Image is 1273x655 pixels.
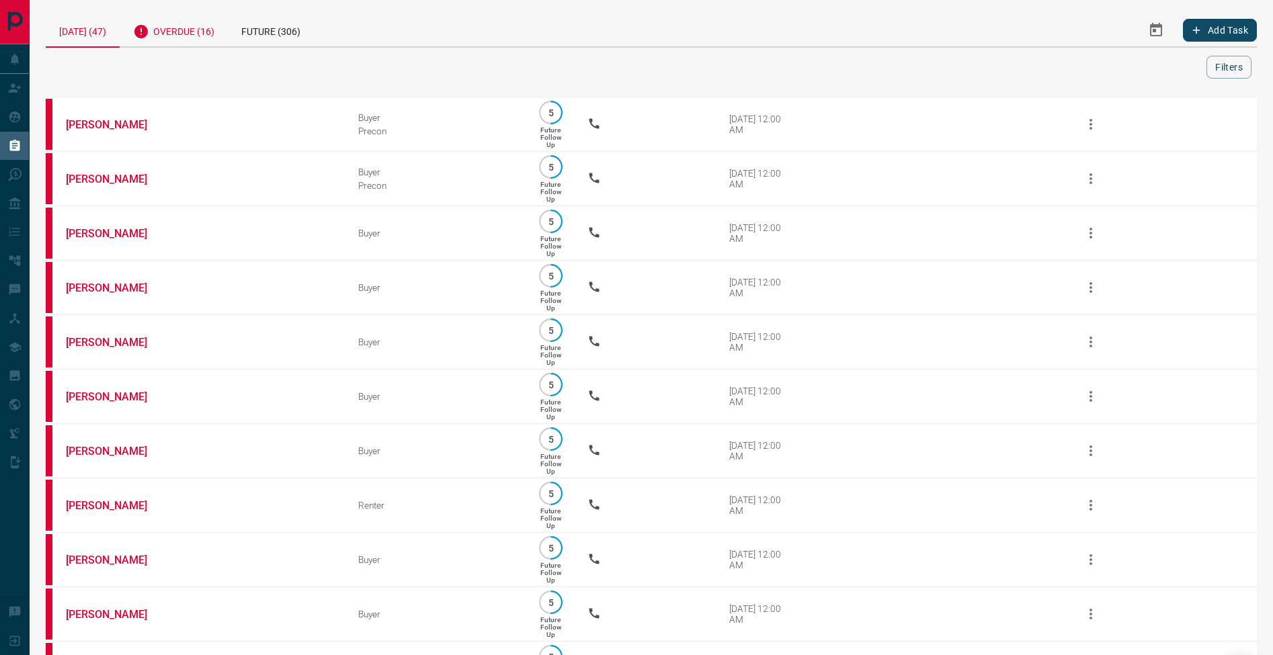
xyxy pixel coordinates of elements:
[546,488,556,498] p: 5
[729,494,786,516] div: [DATE] 12:00 AM
[540,290,561,312] p: Future Follow Up
[66,281,167,294] a: [PERSON_NAME]
[540,398,561,421] p: Future Follow Up
[1140,14,1172,46] button: Select Date Range
[66,445,167,457] a: [PERSON_NAME]
[358,554,514,565] div: Buyer
[358,445,514,456] div: Buyer
[358,282,514,293] div: Buyer
[66,608,167,621] a: [PERSON_NAME]
[228,13,314,46] div: Future (306)
[729,549,786,570] div: [DATE] 12:00 AM
[729,114,786,135] div: [DATE] 12:00 AM
[66,554,167,566] a: [PERSON_NAME]
[546,271,556,281] p: 5
[46,13,120,48] div: [DATE] (47)
[1183,19,1257,42] button: Add Task
[1206,56,1251,79] button: Filters
[66,336,167,349] a: [PERSON_NAME]
[358,337,514,347] div: Buyer
[46,371,52,422] div: property.ca
[66,173,167,185] a: [PERSON_NAME]
[46,99,52,150] div: property.ca
[540,453,561,475] p: Future Follow Up
[66,118,167,131] a: [PERSON_NAME]
[546,543,556,553] p: 5
[540,344,561,366] p: Future Follow Up
[546,325,556,335] p: 5
[729,331,786,353] div: [DATE] 12:00 AM
[66,390,167,403] a: [PERSON_NAME]
[46,262,52,313] div: property.ca
[66,499,167,512] a: [PERSON_NAME]
[46,588,52,640] div: property.ca
[540,126,561,148] p: Future Follow Up
[358,180,514,191] div: Precon
[46,208,52,259] div: property.ca
[358,609,514,619] div: Buyer
[46,153,52,204] div: property.ca
[358,228,514,238] div: Buyer
[358,112,514,123] div: Buyer
[546,380,556,390] p: 5
[358,126,514,136] div: Precon
[46,480,52,531] div: property.ca
[358,167,514,177] div: Buyer
[46,425,52,476] div: property.ca
[729,603,786,625] div: [DATE] 12:00 AM
[540,181,561,203] p: Future Follow Up
[540,562,561,584] p: Future Follow Up
[46,316,52,367] div: property.ca
[729,386,786,407] div: [DATE] 12:00 AM
[66,227,167,240] a: [PERSON_NAME]
[540,507,561,529] p: Future Follow Up
[729,168,786,189] div: [DATE] 12:00 AM
[729,277,786,298] div: [DATE] 12:00 AM
[358,391,514,402] div: Buyer
[46,534,52,585] div: property.ca
[546,216,556,226] p: 5
[546,597,556,607] p: 5
[546,162,556,172] p: 5
[729,440,786,462] div: [DATE] 12:00 AM
[358,500,514,511] div: Renter
[540,616,561,638] p: Future Follow Up
[546,434,556,444] p: 5
[540,235,561,257] p: Future Follow Up
[729,222,786,244] div: [DATE] 12:00 AM
[546,107,556,118] p: 5
[120,13,228,46] div: Overdue (16)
